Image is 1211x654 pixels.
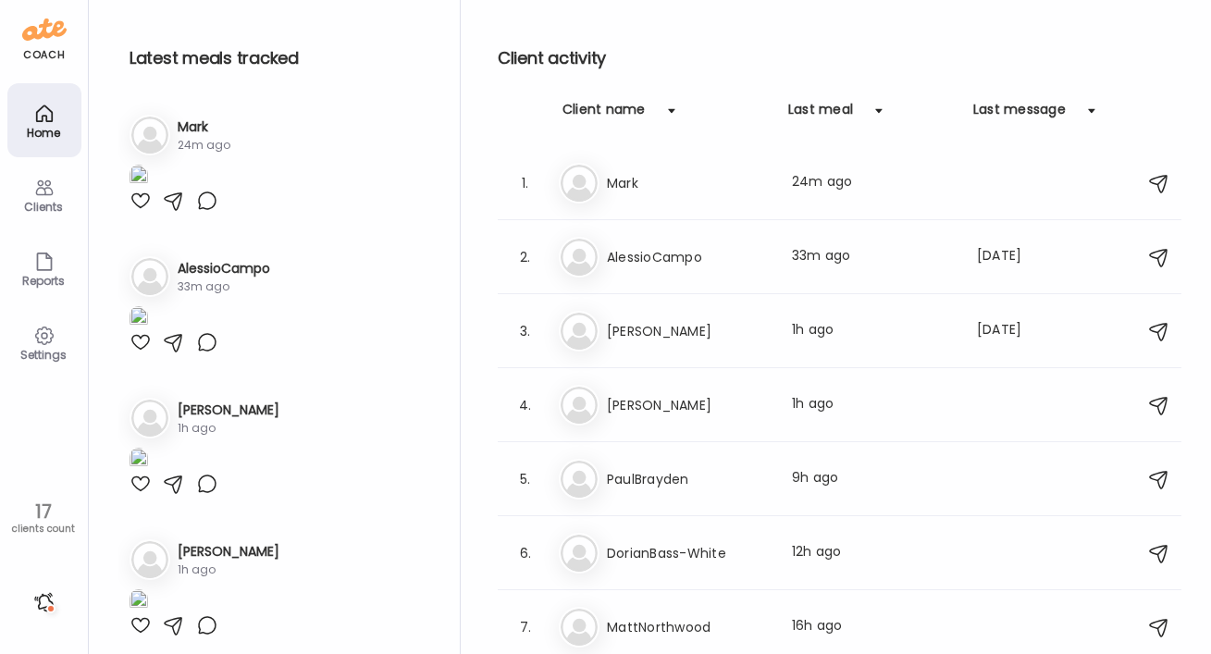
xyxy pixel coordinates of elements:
div: 33m ago [792,246,955,268]
img: bg-avatar-default.svg [561,461,598,498]
div: Settings [11,349,78,361]
div: 33m ago [178,278,270,295]
h2: Latest meals tracked [130,44,430,72]
div: [DATE] [977,246,1049,268]
h3: AlessioCampo [178,259,270,278]
img: images%2FOfBjzjfspAavINqvgDx3IWQ3HuJ3%2F5NYN74Btlcf8vuTdwk4t%2F6QM6HXcYIBQEu4QRF8LD_1080 [130,589,148,614]
h3: Mark [607,172,770,194]
div: Last message [973,100,1066,130]
div: 3. [514,320,537,342]
h3: MattNorthwood [607,616,770,638]
img: bg-avatar-default.svg [561,387,598,424]
h3: Mark [178,117,230,137]
img: bg-avatar-default.svg [561,165,598,202]
div: 1h ago [178,420,279,437]
div: 2. [514,246,537,268]
img: bg-avatar-default.svg [131,258,168,295]
img: bg-avatar-default.svg [561,313,598,350]
div: 1. [514,172,537,194]
h3: DorianBass-White [607,542,770,564]
img: bg-avatar-default.svg [561,535,598,572]
img: bg-avatar-default.svg [561,239,598,276]
div: clients count [6,523,81,536]
img: bg-avatar-default.svg [561,609,598,646]
h3: [PERSON_NAME] [607,394,770,416]
div: Reports [11,275,78,287]
img: images%2Fc3yQPshTxLghxXEBtAP8wlMJIoH2%2FEtYuQTLLm86LSWhb3oQb%2FeniMUgjNsUnJeKMEtyMg_1080 [130,165,148,190]
img: bg-avatar-default.svg [131,117,168,154]
div: coach [23,47,65,63]
div: [DATE] [977,320,1049,342]
div: 1h ago [792,320,955,342]
div: Home [11,127,78,139]
div: 1h ago [792,394,955,416]
div: Clients [11,201,78,213]
img: images%2FTIQwNYNFyIZqWG7BZxF9SZWVkk73%2F3Pg6N4j15w9DHn81jw67%2FLby84raGloyxnz6tw634_1080 [130,306,148,331]
h3: PaulBrayden [607,468,770,490]
div: 4. [514,394,537,416]
h3: [PERSON_NAME] [178,401,279,420]
img: bg-avatar-default.svg [131,400,168,437]
div: 5. [514,468,537,490]
h3: AlessioCampo [607,246,770,268]
div: 12h ago [792,542,955,564]
div: 24m ago [178,137,230,154]
img: bg-avatar-default.svg [131,541,168,578]
div: 9h ago [792,468,955,490]
div: Client name [562,100,646,130]
div: 17 [6,500,81,523]
h3: [PERSON_NAME] [607,320,770,342]
img: ate [22,15,67,44]
div: 1h ago [178,561,279,578]
div: 7. [514,616,537,638]
img: images%2FDymDbWZjWyQUJZwdJ9hac6UQAPa2%2FLhARrbM8EZO4W8vyoEGx%2Fl83tLAhGr2Hdxz11Q6eq_1080 [130,448,148,473]
div: 24m ago [792,172,955,194]
div: Last meal [788,100,853,130]
h3: [PERSON_NAME] [178,542,279,561]
div: 6. [514,542,537,564]
div: 16h ago [792,616,955,638]
h2: Client activity [498,44,1181,72]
